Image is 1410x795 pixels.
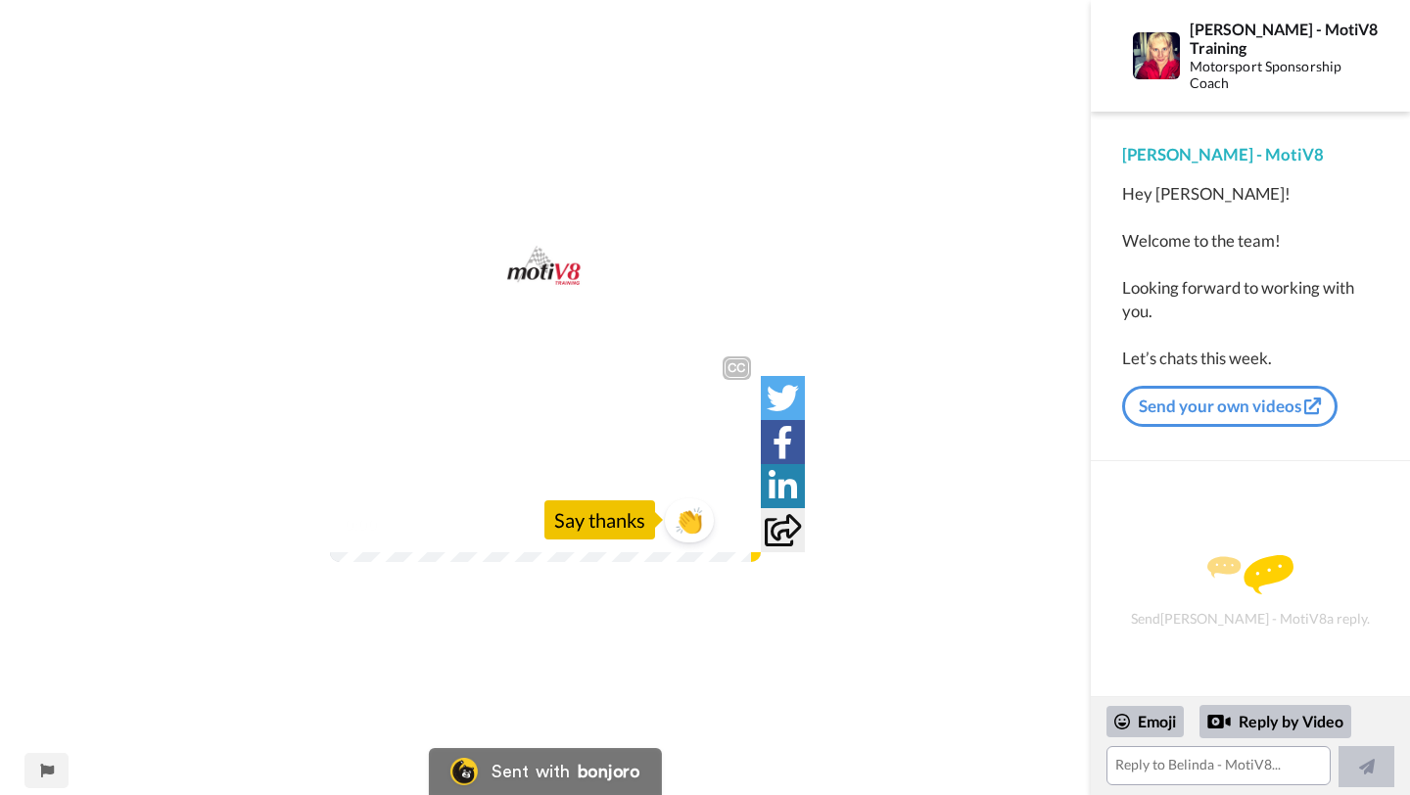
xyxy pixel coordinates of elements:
img: Full screen [724,623,743,642]
div: Hey [PERSON_NAME]! Welcome to the team! Looking forward to working with you. Let’s chats this week. [1122,182,1379,370]
button: 👏 [665,606,714,650]
img: Bonjoro Logo [450,758,478,785]
div: Send [PERSON_NAME] - MotiV8 a reply. [1117,495,1384,686]
div: Sent with [492,763,570,780]
div: Say thanks [544,608,655,647]
a: Send your own videos [1122,386,1338,427]
div: bonjoro [578,763,640,780]
div: Reply by Video [1199,705,1351,738]
div: Motorsport Sponsorship Coach [1190,59,1378,92]
span: 👏 [665,612,714,643]
span: 0:49 [393,621,427,644]
span: 0:00 [344,621,378,644]
div: [PERSON_NAME] - MotiV8 [1122,143,1379,166]
div: CC [725,251,749,270]
img: message.svg [1207,555,1293,594]
img: b67315a2-4780-4e05-b631-f5e1a1ea447a [506,121,585,200]
div: Emoji [1106,706,1184,737]
div: Reply by Video [1207,710,1231,733]
a: Bonjoro LogoSent withbonjoro [429,748,662,795]
img: Profile Image [1133,32,1180,79]
span: / [382,621,389,644]
div: [PERSON_NAME] - MotiV8 Training [1190,20,1378,57]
